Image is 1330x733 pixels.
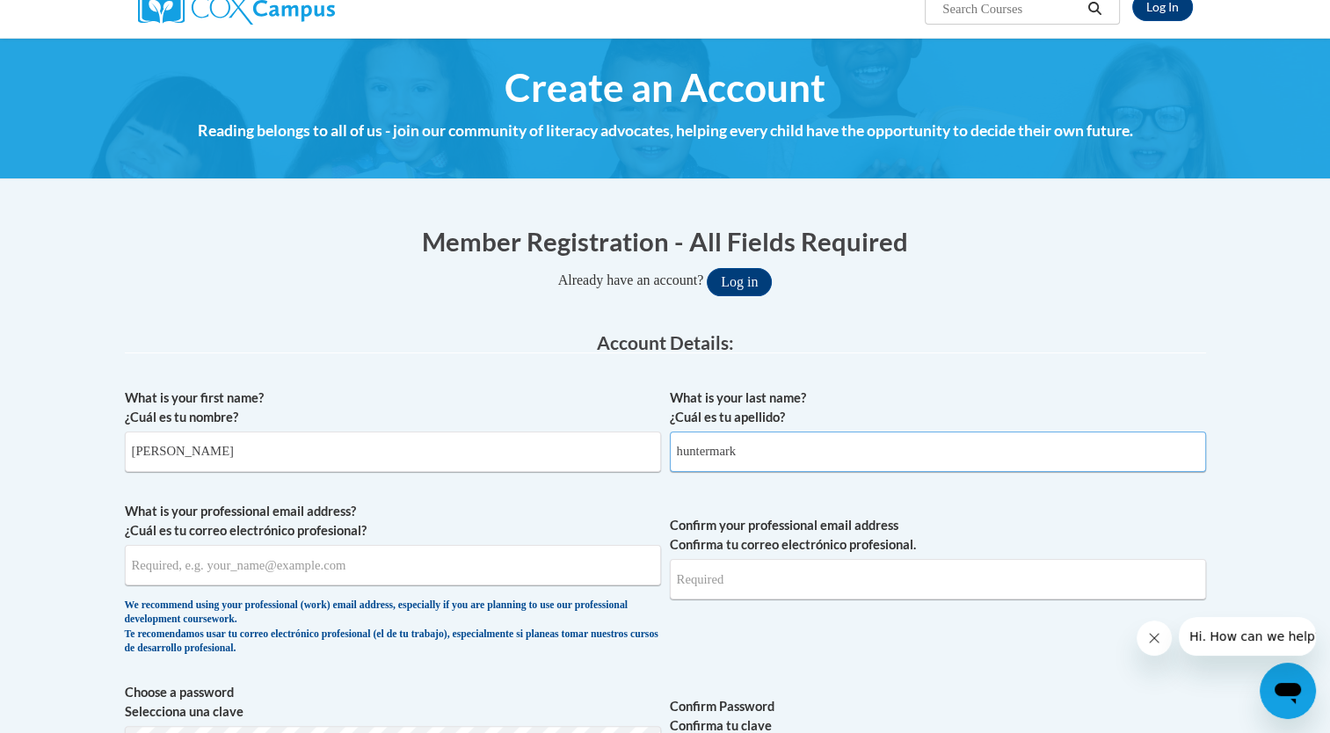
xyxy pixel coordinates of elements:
[125,223,1206,259] h1: Member Registration - All Fields Required
[558,272,704,287] span: Already have an account?
[125,683,661,722] label: Choose a password Selecciona una clave
[125,120,1206,142] h4: Reading belongs to all of us - join our community of literacy advocates, helping every child have...
[11,12,142,26] span: Hi. How can we help?
[670,388,1206,427] label: What is your last name? ¿Cuál es tu apellido?
[125,545,661,585] input: Metadata input
[707,268,772,296] button: Log in
[125,432,661,472] input: Metadata input
[597,331,734,353] span: Account Details:
[505,64,825,111] span: Create an Account
[1260,663,1316,719] iframe: Button to launch messaging window
[125,599,661,657] div: We recommend using your professional (work) email address, especially if you are planning to use ...
[670,432,1206,472] input: Metadata input
[125,502,661,541] label: What is your professional email address? ¿Cuál es tu correo electrónico profesional?
[1179,617,1316,656] iframe: Message from company
[1137,621,1172,656] iframe: Close message
[670,516,1206,555] label: Confirm your professional email address Confirma tu correo electrónico profesional.
[125,388,661,427] label: What is your first name? ¿Cuál es tu nombre?
[670,559,1206,599] input: Required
